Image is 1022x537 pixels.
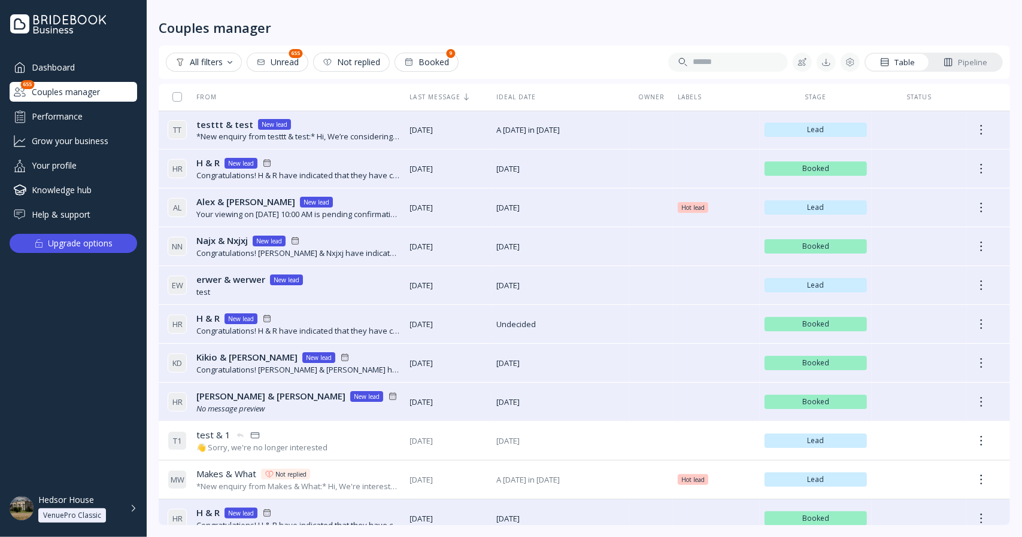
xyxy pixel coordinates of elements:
button: Upgrade options [10,234,137,253]
div: Not replied [275,469,307,479]
div: K D [168,353,187,373]
span: Booked [769,242,863,251]
span: [DATE] [410,202,487,213]
span: Hot lead [681,203,705,212]
img: dpr=2,fit=cover,g=face,w=48,h=48 [10,496,34,520]
div: From [168,93,217,101]
span: Alex & [PERSON_NAME] [196,196,295,208]
div: E W [168,276,187,295]
span: [DATE] [410,280,487,291]
span: H & R [196,507,220,519]
span: Booked [769,514,863,523]
span: Kikio & [PERSON_NAME] [196,351,298,364]
span: test & 1 [196,429,231,441]
a: Couples manager655 [10,82,137,102]
div: H R [168,315,187,334]
div: test [196,286,303,298]
span: [DATE] [496,163,625,175]
span: [DATE] [410,396,487,408]
div: Congratulations! [PERSON_NAME] & Nxjxj have indicated that they have chosen you for their wedding... [196,248,400,259]
span: [DATE] [410,358,487,369]
span: A [DATE] in [DATE] [496,124,625,136]
div: Upgrade options [48,235,113,252]
span: Lead [769,436,863,446]
div: *New enquiry from testtt & test:* Hi, We’re considering your venue for our wedding and would love... [196,131,400,142]
span: Lead [769,280,863,290]
span: Booked [769,397,863,407]
span: Najx & Nxjxj [196,234,248,247]
div: M W [168,470,187,489]
span: [DATE] [410,474,487,486]
div: New lead [228,508,254,518]
div: Unread [256,57,299,67]
div: Congratulations! H & R have indicated that they have chosen you for their wedding day. [196,170,400,181]
span: Lead [769,203,863,212]
div: Stage [765,93,868,101]
span: testtt & test [196,118,253,131]
div: New lead [262,120,287,129]
span: H & R [196,157,220,169]
div: New lead [304,197,329,207]
span: erwer & werwer [196,273,265,286]
div: New lead [306,353,332,362]
span: A [DATE] in [DATE] [496,474,625,486]
div: New lead [256,236,282,246]
span: Makes & What [196,468,256,480]
span: [DATE] [496,280,625,291]
a: Help & support [10,205,137,224]
div: New lead [228,314,254,324]
span: H & R [196,312,220,325]
div: 9 [447,49,456,58]
span: [DATE] [410,435,487,447]
button: Unread [247,53,308,72]
div: 655 [289,49,303,58]
span: [DATE] [410,241,487,252]
a: Grow your business [10,131,137,151]
span: [DATE] [496,202,625,213]
div: H R [168,509,187,528]
div: Booked [404,57,449,67]
div: Not replied [323,57,380,67]
div: Congratulations! [PERSON_NAME] & [PERSON_NAME] have indicated that they have chosen you for their... [196,364,400,376]
div: Couples manager [159,19,271,36]
span: Hot lead [681,475,705,484]
a: Your profile [10,155,137,175]
div: VenuePro Classic [43,511,101,520]
button: Booked [395,53,459,72]
span: [DATE] [410,319,487,330]
div: H R [168,392,187,411]
a: Knowledge hub [10,180,137,200]
span: [DATE] [496,396,625,408]
span: [DATE] [496,241,625,252]
span: Booked [769,319,863,329]
button: All filters [166,53,242,72]
span: [DATE] [410,124,487,136]
div: Labels [678,93,754,101]
span: Undecided [496,319,625,330]
div: All filters [175,57,232,67]
div: New lead [228,158,254,168]
span: [DATE] [496,435,625,447]
span: Booked [769,358,863,368]
div: Congratulations! H & R have indicated that they have chosen you for their wedding day. [196,325,400,337]
span: [DATE] [496,358,625,369]
span: [DATE] [410,163,487,175]
div: Last message [410,93,487,101]
a: Performance [10,106,137,126]
div: Congratulations! H & R have indicated that they have chosen you for their wedding day. [196,520,400,531]
div: A L [168,198,187,217]
div: *New enquiry from Makes & What:* Hi, We're interested in your venue! Can you let us know when it ... [196,481,400,492]
div: T T [168,120,187,139]
div: N N [168,237,187,256]
div: Owner [635,93,668,101]
div: Hedsor House [38,495,94,505]
span: [DATE] [496,513,625,524]
div: New lead [354,392,380,401]
span: Lead [769,125,863,135]
span: Lead [769,475,863,484]
div: New lead [274,275,299,285]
